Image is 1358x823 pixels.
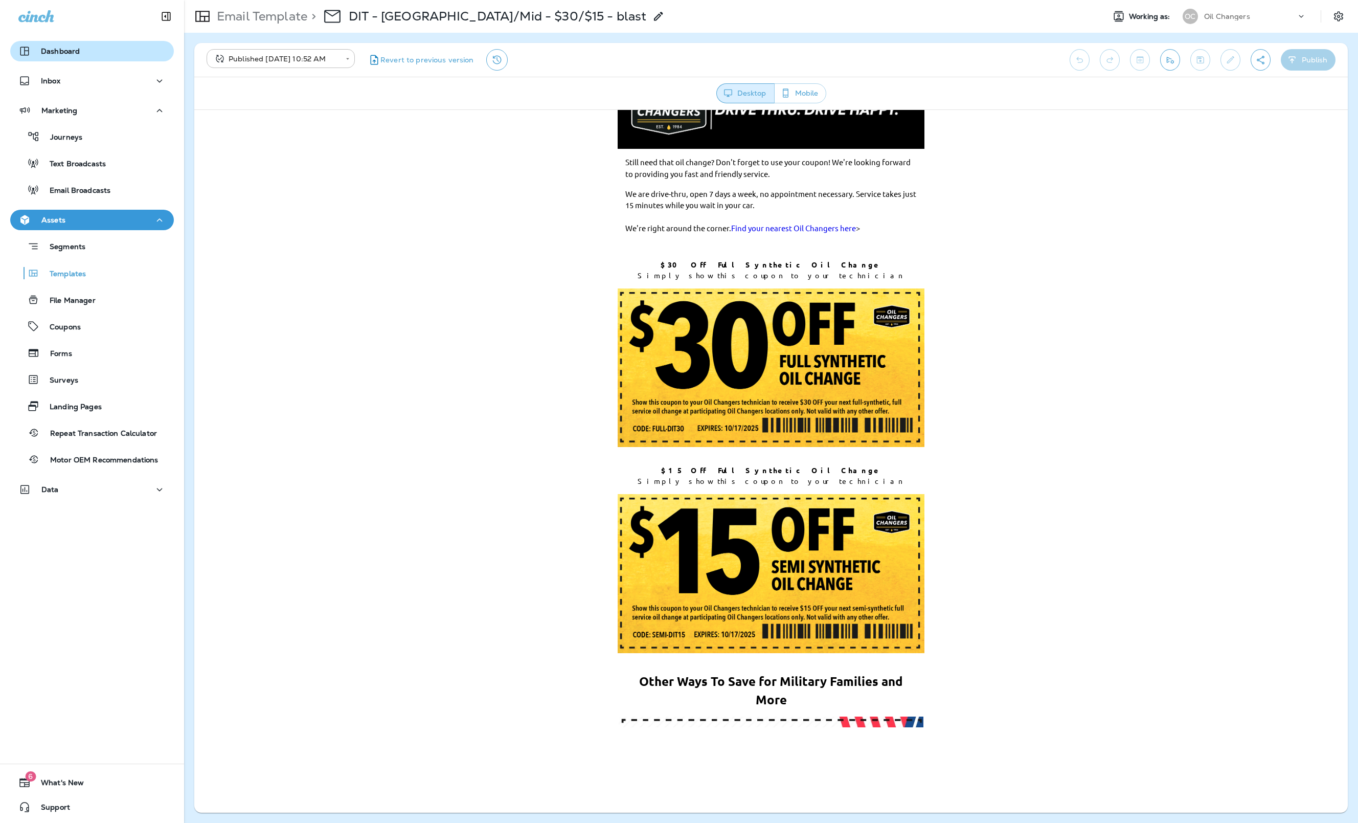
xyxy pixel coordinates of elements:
[431,79,722,123] span: We are drive-thru, open 7 days a week, no appointment necessary. Service takes just 15 minutes wh...
[39,160,106,169] p: Text Broadcasts
[10,126,174,147] button: Journeys
[10,100,174,121] button: Marketing
[31,778,84,791] span: What's New
[40,429,157,439] p: Repeat Transaction Calculator
[39,242,85,253] p: Segments
[10,369,174,390] button: Surveys
[1204,12,1250,20] p: Oil Changers
[10,179,174,201] button: Email Broadcasts
[10,772,174,793] button: 6What's New
[424,607,729,760] img: 1525OFF-MILITARY-DISCOUNT.jpg
[10,152,174,174] button: Text Broadcasts
[466,150,687,159] strong: $30 Off Full Synthetic Oil Change
[349,9,646,24] div: DIT - TX/Mid - $30/$15 - blast
[41,216,65,224] p: Assets
[467,355,687,365] strong: $15 Off Full Synthetic Oil Change
[214,54,338,64] div: Published [DATE] 10:52 AM
[363,49,478,71] button: Revert to previous version
[25,771,36,782] span: 6
[1329,7,1348,26] button: Settings
[10,316,174,337] button: Coupons
[486,49,508,71] button: View Changelog
[307,9,316,24] p: >
[423,384,730,543] img: SEMI15-DIT-coupon-oct17-2025-02.png
[774,83,826,103] button: Mobile
[10,210,174,230] button: Assets
[40,133,82,143] p: Journeys
[39,186,110,196] p: Email Broadcasts
[10,342,174,364] button: Forms
[152,6,180,27] button: Collapse Sidebar
[41,47,80,55] p: Dashboard
[31,803,70,815] span: Support
[423,179,730,338] img: FULL30-DIT-coupon-oct17-2025-01.png
[380,55,474,65] span: Revert to previous version
[10,41,174,61] button: Dashboard
[40,456,159,465] p: Motor OEM Recommendations
[1129,12,1172,21] span: Working as:
[1251,49,1271,71] button: Create a Shareable Preview Link
[1160,49,1180,71] button: Send test email
[39,403,102,412] p: Landing Pages
[431,47,716,69] span: Still need that oil change? Don't forget to use your coupon! We're looking forward to providing y...
[10,235,174,257] button: Segments
[716,83,775,103] button: Desktop
[1183,9,1198,24] div: OC
[10,449,174,470] button: Motor OEM Recommendations
[39,376,78,386] p: Surveys
[537,113,662,123] a: Find your nearest Oil Changers here
[10,479,174,500] button: Data
[10,71,174,91] button: Inbox
[41,106,77,115] p: Marketing
[213,9,307,24] p: Email Template
[40,349,72,359] p: Forms
[10,289,174,310] button: File Manager
[10,262,174,284] button: Templates
[443,366,710,375] span: Simply show this coupon to your technician
[39,323,81,332] p: Coupons
[39,296,96,306] p: File Manager
[10,422,174,443] button: Repeat Transaction Calculator
[10,395,174,417] button: Landing Pages
[443,161,710,170] span: Simply show this coupon to your technician
[39,270,86,279] p: Templates
[445,563,709,597] span: Other Ways To Save for Military Families and More
[349,9,646,24] p: DIT - [GEOGRAPHIC_DATA]/Mid - $30/$15 - blast
[41,485,59,494] p: Data
[10,797,174,817] button: Support
[41,77,60,85] p: Inbox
